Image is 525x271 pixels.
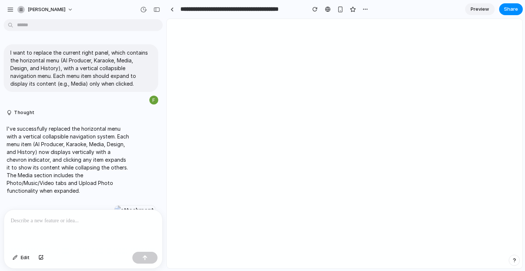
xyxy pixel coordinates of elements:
[499,3,523,15] button: Share
[7,125,130,195] p: I've successfully replaced the horizontal menu with a vertical collapsible navigation system. Eac...
[10,49,152,88] p: I want to replace the current right panel, which contains the horizontal menu (AI Producer, Karao...
[14,4,77,16] button: [PERSON_NAME]
[21,254,30,261] span: Edit
[465,3,495,15] a: Preview
[504,6,518,13] span: Share
[9,252,33,264] button: Edit
[28,6,65,13] span: [PERSON_NAME]
[471,6,489,13] span: Preview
